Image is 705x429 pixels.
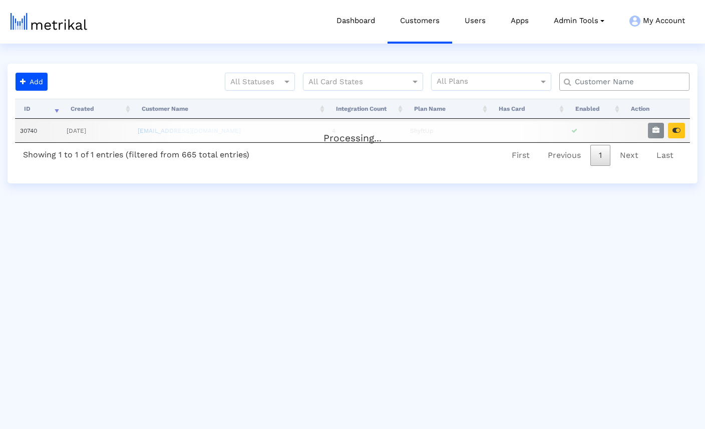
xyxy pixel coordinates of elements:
[327,99,405,119] th: Integration Count: activate to sort column ascending
[539,145,589,166] a: Previous
[437,76,540,89] input: All Plans
[15,119,62,142] td: 30740
[11,13,87,30] img: metrical-logo-light.png
[327,119,405,142] td: 4
[629,16,640,27] img: my-account-menu-icon.png
[15,143,257,163] div: Showing 1 to 1 of 1 entries (filtered from 665 total entries)
[62,99,133,119] th: Created: activate to sort column ascending
[568,77,685,87] input: Customer Name
[490,99,566,119] th: Has Card: activate to sort column ascending
[15,99,62,119] th: ID: activate to sort column ascending
[405,99,490,119] th: Plan Name: activate to sort column ascending
[590,145,610,166] a: 1
[503,145,538,166] a: First
[16,73,48,91] button: Add
[648,145,682,166] a: Last
[622,99,690,119] th: Action
[15,121,690,141] div: Processing...
[133,99,327,119] th: Customer Name: activate to sort column ascending
[405,119,490,142] td: ShyftUp
[308,76,400,89] input: All Card States
[611,145,647,166] a: Next
[62,119,133,142] td: [DATE]
[566,99,622,119] th: Enabled: activate to sort column ascending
